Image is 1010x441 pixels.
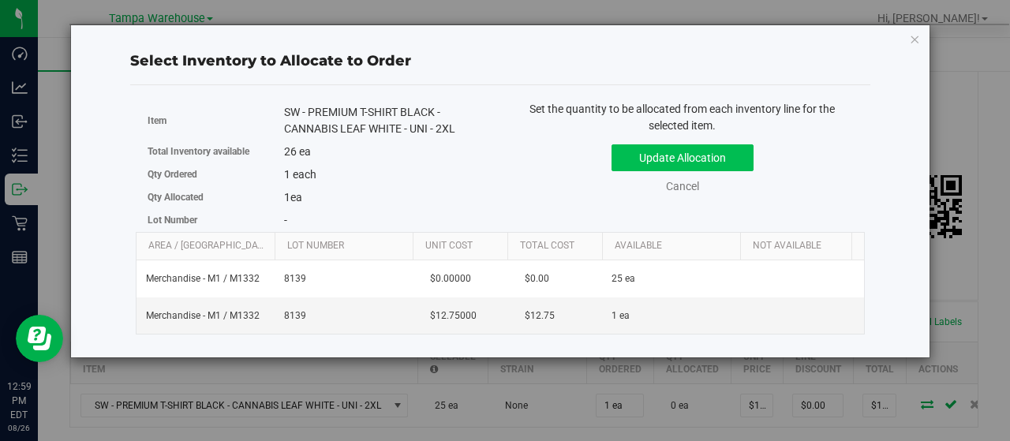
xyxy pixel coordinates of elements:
[284,191,290,204] span: 1
[422,267,479,290] span: $0.00000
[612,271,635,286] span: 25 ea
[148,213,284,227] label: Lot Number
[422,305,484,327] span: $12.75000
[284,168,290,181] span: 1
[130,50,870,72] div: Select Inventory to Allocate to Order
[284,271,403,286] span: 8139
[148,240,268,252] a: Area / [GEOGRAPHIC_DATA]
[148,144,284,159] label: Total Inventory available
[666,180,699,192] a: Cancel
[529,103,835,132] span: Set the quantity to be allocated from each inventory line for the selected item.
[284,104,488,137] div: SW - PREMIUM T-SHIRT BLACK - CANNABIS LEAF WHITE - UNI - 2XL
[612,308,630,323] span: 1 ea
[517,305,563,327] span: $12.75
[284,191,302,204] span: ea
[284,145,311,158] span: 26 ea
[517,267,557,290] span: $0.00
[148,114,284,128] label: Item
[146,271,260,286] span: Merchandise - M1 / M1332
[146,308,260,323] span: Merchandise - M1 / M1332
[425,240,501,252] a: Unit Cost
[284,308,403,323] span: 8139
[148,167,284,181] label: Qty Ordered
[753,240,872,252] a: Not Available
[615,240,734,252] a: Available
[520,240,596,252] a: Total Cost
[293,168,316,181] span: each
[284,214,287,226] span: -
[148,190,284,204] label: Qty Allocated
[287,240,406,252] a: Lot Number
[612,144,754,171] button: Update Allocation
[16,315,63,362] iframe: Resource center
